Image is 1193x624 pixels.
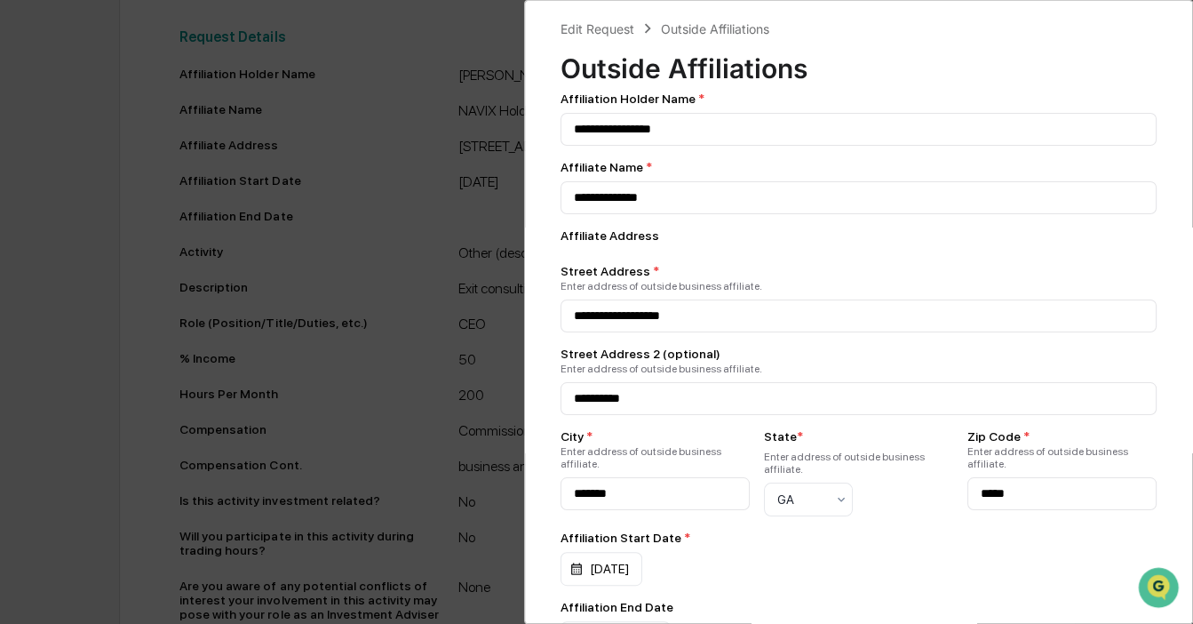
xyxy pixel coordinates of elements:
[18,136,50,168] img: 1746055101610-c473b297-6a78-478c-a979-82029cc54cd1
[561,552,642,586] div: [DATE]
[561,445,750,470] div: Enter address of outside business affiliate.
[561,228,1157,243] div: Affiliate Address
[36,224,115,242] span: Preclearance
[967,445,1157,470] div: Enter address of outside business affiliate.
[147,224,220,242] span: Attestations
[561,264,1157,278] div: Street Address
[764,451,953,476] div: Enter address of outside business affiliate.
[561,92,1157,106] div: Affiliation Holder Name
[18,260,32,274] div: 🔎
[561,531,1157,545] div: Affiliation Start Date
[129,226,143,240] div: 🗄️
[46,81,293,100] input: Clear
[11,217,122,249] a: 🖐️Preclearance
[122,217,227,249] a: 🗄️Attestations
[18,37,323,66] p: How can we help?
[561,160,1157,174] div: Affiliate Name
[177,301,215,315] span: Pylon
[661,21,769,36] div: Outside Affiliations
[561,347,1157,361] div: Street Address 2 (optional)
[125,300,215,315] a: Powered byPylon
[1136,565,1184,613] iframe: Open customer support
[561,38,1157,84] div: Outside Affiliations
[18,226,32,240] div: 🖐️
[60,136,291,154] div: Start new chat
[561,363,1157,375] div: Enter address of outside business affiliate.
[302,141,323,163] button: Start new chat
[967,429,1157,444] div: Zip Code
[561,21,634,36] div: Edit Request
[764,429,803,444] div: State
[561,280,1157,292] div: Enter address of outside business affiliate.
[36,258,112,276] span: Data Lookup
[11,251,119,283] a: 🔎Data Lookup
[561,429,750,444] div: City
[561,600,1157,614] div: Affiliation End Date
[60,154,225,168] div: We're available if you need us!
